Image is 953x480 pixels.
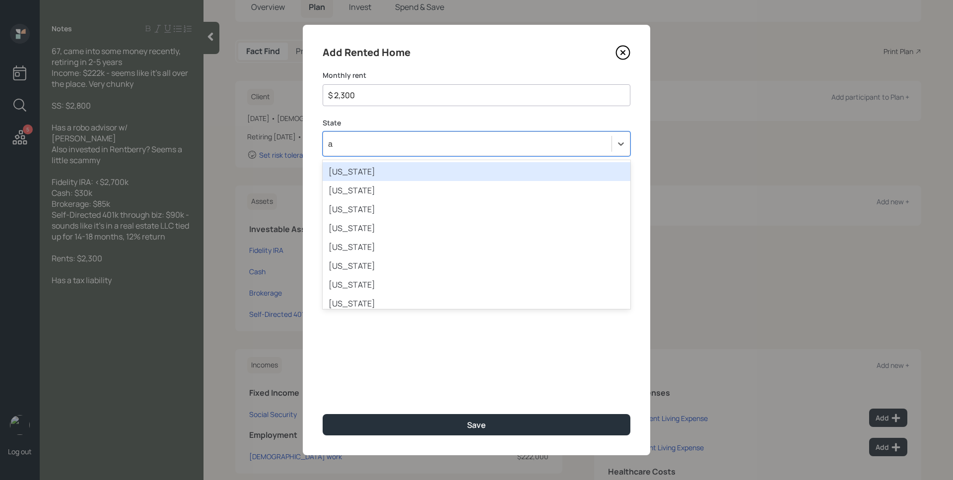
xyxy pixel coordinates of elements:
div: [US_STATE] [323,238,630,256]
div: [US_STATE] [323,256,630,275]
div: [US_STATE] [323,275,630,294]
div: [US_STATE] [323,219,630,238]
div: Save [467,420,486,430]
div: [US_STATE] [323,181,630,200]
div: [US_STATE] [323,294,630,313]
div: [US_STATE] [323,200,630,219]
div: [US_STATE] [323,162,630,181]
label: State [323,118,630,128]
h4: Add Rented Home [323,45,410,60]
label: Monthly rent [323,70,630,80]
button: Save [323,414,630,435]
